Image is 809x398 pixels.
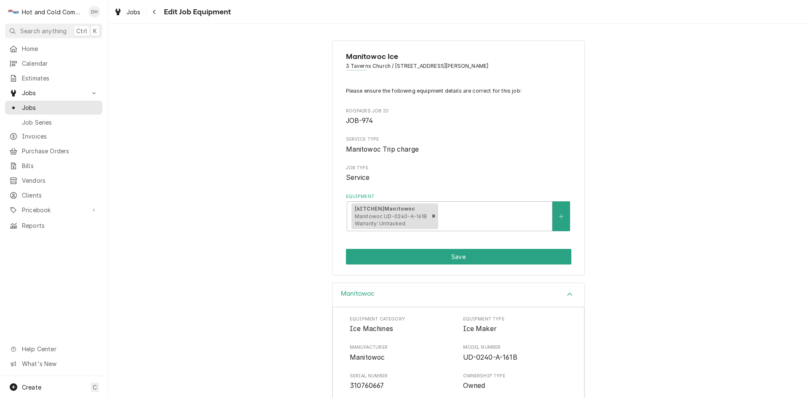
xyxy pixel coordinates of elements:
[5,71,102,85] a: Estimates
[346,116,571,126] span: Roopairs Job ID
[332,40,585,275] div: Job Equipment Summary Form
[463,325,496,333] span: Ice Maker
[346,174,370,182] span: Service
[22,191,98,200] span: Clients
[110,5,144,19] a: Jobs
[22,103,98,112] span: Jobs
[5,86,102,100] a: Go to Jobs
[22,59,98,68] span: Calendar
[93,27,97,35] span: K
[22,74,98,83] span: Estimates
[463,353,517,361] span: UD-0240-A-161B
[5,24,102,38] button: Search anythingCtrlK
[559,214,564,219] svg: Create New Equipment
[350,325,393,333] span: Ice Machines
[88,6,100,18] div: DH
[346,145,419,153] span: Manitowoc Trip charge
[350,324,454,334] span: Equipment Category
[22,359,97,368] span: What's New
[22,118,98,127] span: Job Series
[350,344,454,351] span: Manufacturer
[5,357,102,371] a: Go to What's New
[346,136,571,154] div: Service Type
[22,384,41,391] span: Create
[346,165,571,171] span: Job Type
[126,8,141,16] span: Jobs
[346,249,571,264] div: Button Group Row
[346,249,571,264] button: Save
[346,249,571,264] div: Button Group
[22,221,98,230] span: Reports
[463,353,568,363] span: Model Number
[463,373,568,391] div: Ownership Type
[8,6,19,18] div: H
[5,42,102,56] a: Home
[463,344,568,362] div: Model Number
[93,383,97,392] span: C
[161,6,231,18] span: Edit Job Equipment
[346,173,571,183] span: Job Type
[76,27,87,35] span: Ctrl
[8,6,19,18] div: Hot and Cold Commercial Kitchens, Inc.'s Avatar
[148,5,161,19] button: Navigate back
[22,147,98,155] span: Purchase Orders
[5,129,102,143] a: Invoices
[350,382,384,390] span: 310760667
[463,344,568,351] span: Model Number
[346,108,571,126] div: Roopairs Job ID
[346,117,373,125] span: JOB-974
[22,206,86,214] span: Pricebook
[22,161,98,170] span: Bills
[5,101,102,115] a: Jobs
[5,174,102,187] a: Vendors
[5,144,102,158] a: Purchase Orders
[346,87,571,95] p: Please ensure the following equipment details are correct for this job:
[346,165,571,183] div: Job Type
[22,176,98,185] span: Vendors
[346,62,571,70] span: Address
[350,353,385,361] span: Manitowoc
[346,136,571,143] span: Service Type
[350,316,454,323] span: Equipment Category
[463,373,568,379] span: Ownership Type
[463,316,568,323] span: Equipment Type
[463,382,485,390] span: Owned
[355,206,415,212] strong: [kITCHEN] Manitowoc
[350,353,454,363] span: Manufacturer
[5,188,102,202] a: Clients
[350,373,454,379] span: Serial Number
[20,27,67,35] span: Search anything
[22,44,98,53] span: Home
[22,132,98,141] span: Invoices
[346,51,571,77] div: Client Information
[346,144,571,155] span: Service Type
[5,342,102,356] a: Go to Help Center
[350,373,454,391] div: Serial Number
[463,381,568,391] span: Ownership Type
[350,316,454,334] div: Equipment Category
[332,283,584,307] button: Accordion Details Expand Trigger
[346,193,571,200] label: Equipment
[350,381,454,391] span: Serial Number
[5,115,102,129] a: Job Series
[463,316,568,334] div: Equipment Type
[341,290,375,298] h3: Manitowoc
[346,193,571,232] div: Equipment
[463,324,568,334] span: Equipment Type
[429,203,438,230] div: Remove [object Object]
[5,219,102,232] a: Reports
[5,203,102,217] a: Go to Pricebook
[22,88,86,97] span: Jobs
[5,56,102,70] a: Calendar
[346,108,571,115] span: Roopairs Job ID
[5,159,102,173] a: Bills
[355,213,427,227] span: Manitowoc UD-0240-A-161B Warranty: Untracked
[350,344,454,362] div: Manufacturer
[346,87,571,231] div: Job Equipment Summary
[332,283,584,307] div: Accordion Header
[22,8,84,16] div: Hot and Cold Commercial Kitchens, Inc.
[346,51,571,62] span: Name
[552,201,570,231] button: Create New Equipment
[22,345,97,353] span: Help Center
[88,6,100,18] div: Daryl Harris's Avatar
